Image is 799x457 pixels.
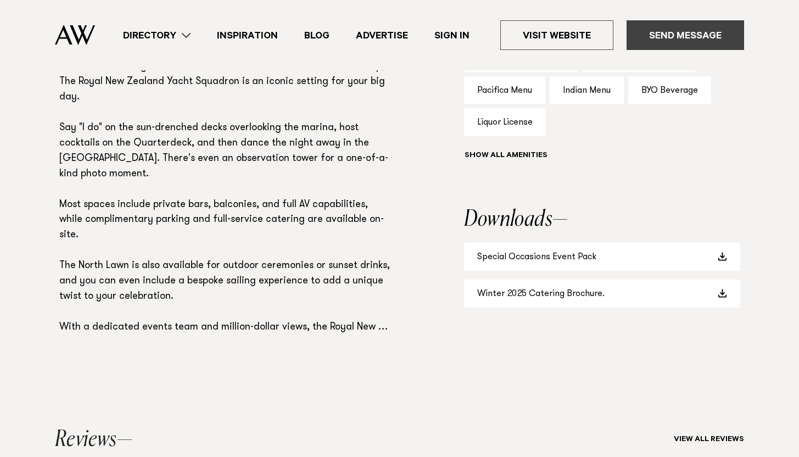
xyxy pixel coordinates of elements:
div: Liquor License [464,108,546,136]
a: Sign In [421,28,483,43]
h2: Reviews [55,429,132,451]
a: Visit Website [500,20,613,50]
div: Pacifica Menu [464,76,545,104]
a: Advertise [343,28,421,43]
h2: Downloads [464,209,740,231]
img: Auckland Weddings Logo [55,25,95,45]
a: Send Message [627,20,744,50]
a: Special Occasions Event Pack [464,243,740,271]
a: View all reviews [674,436,744,444]
a: Inspiration [204,28,291,43]
a: Winter 2025 Catering Brochure. [464,280,740,308]
a: Directory [110,28,204,43]
div: Indian Menu [550,76,624,104]
a: Blog [291,28,343,43]
div: BYO Beverage [628,76,711,104]
p: A wedding venue with prestige and postcard-worthy views. Perched at the edge of the Waitematā and... [59,29,393,336]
